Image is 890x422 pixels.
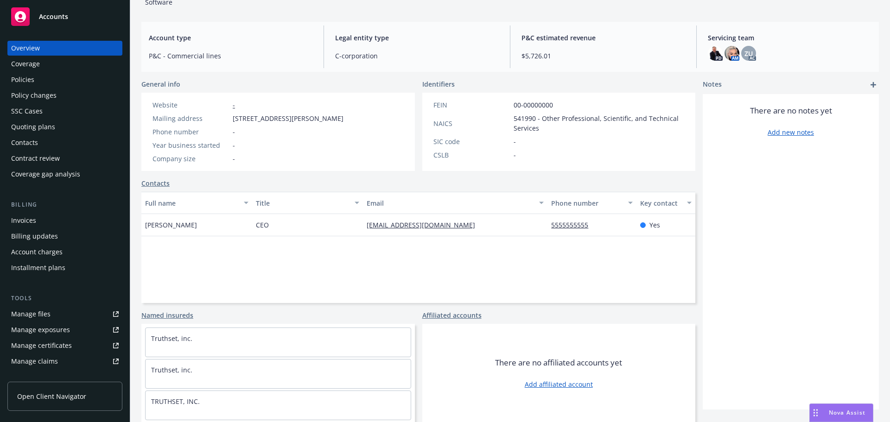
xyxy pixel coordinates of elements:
div: Mailing address [153,113,229,123]
a: Billing updates [7,229,122,244]
div: Contacts [11,135,38,150]
a: Installment plans [7,260,122,275]
div: Title [256,198,349,208]
span: P&C estimated revenue [521,33,685,43]
div: Drag to move [810,404,821,422]
a: Named insureds [141,310,193,320]
a: SSC Cases [7,104,122,119]
span: - [233,127,235,137]
span: 00-00000000 [514,100,553,110]
a: - [233,101,235,109]
button: Email [363,192,547,214]
div: Billing [7,200,122,209]
span: P&C - Commercial lines [149,51,312,61]
button: Phone number [547,192,636,214]
a: Manage files [7,307,122,321]
a: Contacts [7,135,122,150]
a: Manage claims [7,354,122,369]
span: Yes [649,220,660,230]
a: add [868,79,879,90]
span: [STREET_ADDRESS][PERSON_NAME] [233,113,343,123]
div: Account charges [11,245,63,259]
div: Manage BORs [11,370,55,384]
span: - [233,154,235,164]
div: Quoting plans [11,120,55,134]
a: Coverage gap analysis [7,167,122,182]
div: Contract review [11,151,60,166]
img: photo [725,46,739,61]
a: Manage BORs [7,370,122,384]
div: Policies [11,72,34,87]
div: SIC code [433,137,510,146]
div: CSLB [433,150,510,160]
div: Manage certificates [11,338,72,353]
div: Phone number [153,127,229,137]
a: Quoting plans [7,120,122,134]
div: Company size [153,154,229,164]
div: FEIN [433,100,510,110]
span: C-corporation [335,51,499,61]
span: - [233,140,235,150]
a: Add affiliated account [525,379,593,389]
div: Manage claims [11,354,58,369]
a: TRUTHSET, INC. [151,397,200,406]
span: Account type [149,33,312,43]
button: Key contact [636,192,695,214]
a: Invoices [7,213,122,228]
span: General info [141,79,180,89]
span: Accounts [39,13,68,20]
span: CEO [256,220,269,230]
div: Coverage [11,57,40,71]
a: Account charges [7,245,122,259]
span: Notes [703,79,722,90]
div: Invoices [11,213,36,228]
div: Full name [145,198,238,208]
a: 5555555555 [551,220,596,229]
div: NAICS [433,119,510,128]
a: Contract review [7,151,122,166]
button: Nova Assist [809,403,873,422]
a: Policy changes [7,88,122,103]
span: There are no affiliated accounts yet [495,357,622,368]
span: Nova Assist [829,409,865,416]
a: Affiliated accounts [422,310,482,320]
a: Add new notes [768,127,814,137]
span: - [514,150,516,160]
span: [PERSON_NAME] [145,220,197,230]
div: Policy changes [11,88,57,103]
a: Policies [7,72,122,87]
div: Billing updates [11,229,58,244]
a: [EMAIL_ADDRESS][DOMAIN_NAME] [367,220,483,229]
a: Manage certificates [7,338,122,353]
a: Overview [7,41,122,56]
div: Email [367,198,534,208]
a: Truthset, inc. [151,365,192,374]
div: Tools [7,294,122,303]
div: Manage files [11,307,51,321]
a: Contacts [141,178,170,188]
span: Identifiers [422,79,455,89]
div: Year business started [153,140,229,150]
button: Full name [141,192,252,214]
div: SSC Cases [11,104,43,119]
a: Truthset, inc. [151,334,192,343]
a: Manage exposures [7,322,122,337]
span: ZU [744,49,753,58]
div: Installment plans [11,260,65,275]
span: Legal entity type [335,33,499,43]
a: Coverage [7,57,122,71]
a: Accounts [7,4,122,30]
div: Key contact [640,198,681,208]
button: Title [252,192,363,214]
span: 541990 - Other Professional, Scientific, and Technical Services [514,113,685,133]
div: Phone number [551,198,622,208]
span: $5,726.01 [521,51,685,61]
div: Coverage gap analysis [11,167,80,182]
span: - [514,137,516,146]
span: There are no notes yet [750,105,832,116]
span: Servicing team [708,33,871,43]
span: Open Client Navigator [17,391,86,401]
div: Overview [11,41,40,56]
img: photo [708,46,723,61]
